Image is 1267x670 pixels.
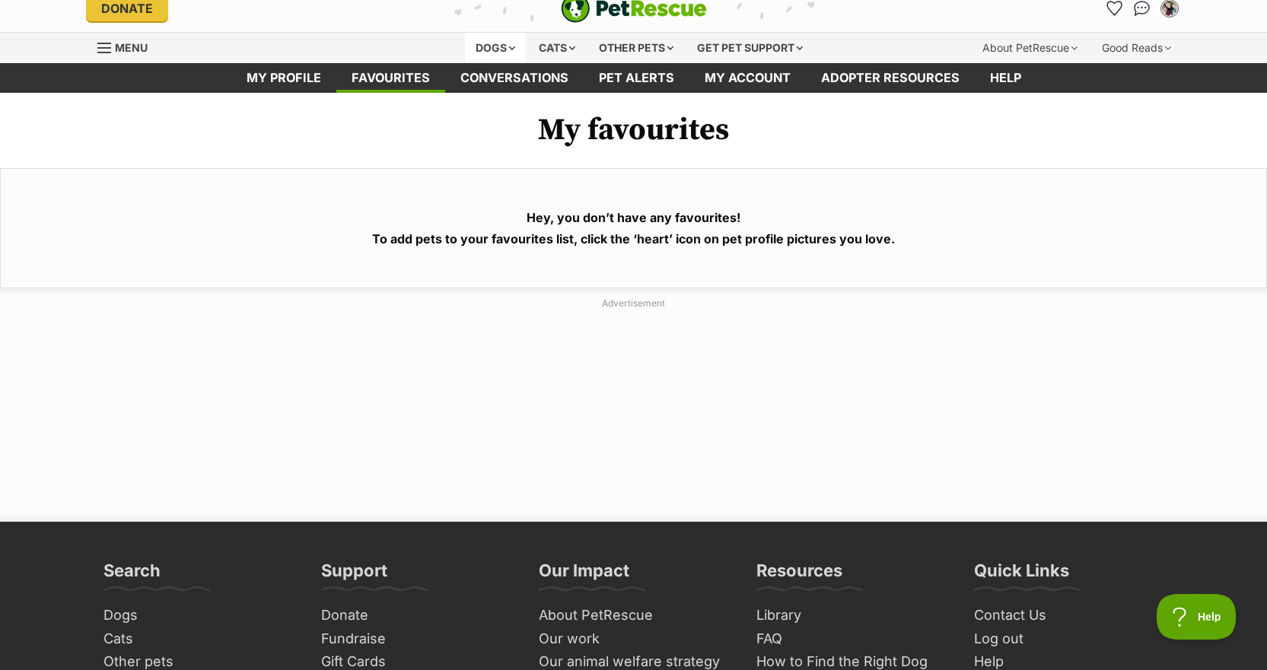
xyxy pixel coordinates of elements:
a: My account [689,63,806,93]
h3: Support [321,560,387,590]
img: chat-41dd97257d64d25036548639549fe6c8038ab92f7586957e7f3b1b290dea8141.svg [1134,1,1150,16]
a: conversations [445,63,584,93]
a: Dogs [97,604,300,627]
div: Other pets [588,33,684,63]
div: Dogs [465,33,526,63]
a: About PetRescue [533,604,735,627]
span: Menu [115,41,148,54]
h3: Hey, you don’t have any favourites! To add pets to your favourites list, click the ‘heart’ icon o... [16,207,1251,249]
iframe: Help Scout Beacon - Open [1157,594,1237,640]
h3: Resources [756,560,842,590]
div: Cats [528,33,586,63]
a: Fundraise [315,627,517,651]
img: Katie and Jack Fleming profile pic [1162,1,1177,16]
h3: Search [103,560,161,590]
h3: Quick Links [974,560,1069,590]
a: Menu [97,33,158,60]
a: Our work [533,627,735,651]
a: Cats [97,627,300,651]
div: Get pet support [686,33,813,63]
a: Pet alerts [584,63,689,93]
a: Contact Us [968,604,1170,627]
a: Help [975,63,1036,93]
a: My profile [231,63,336,93]
a: Library [750,604,953,627]
a: Donate [315,604,517,627]
h3: Our Impact [539,560,629,590]
div: About PetRescue [972,33,1088,63]
a: Favourites [336,63,445,93]
div: Good Reads [1091,33,1182,63]
a: Adopter resources [806,63,975,93]
a: FAQ [750,627,953,651]
a: Log out [968,627,1170,651]
iframe: Advertisement [265,316,1003,506]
